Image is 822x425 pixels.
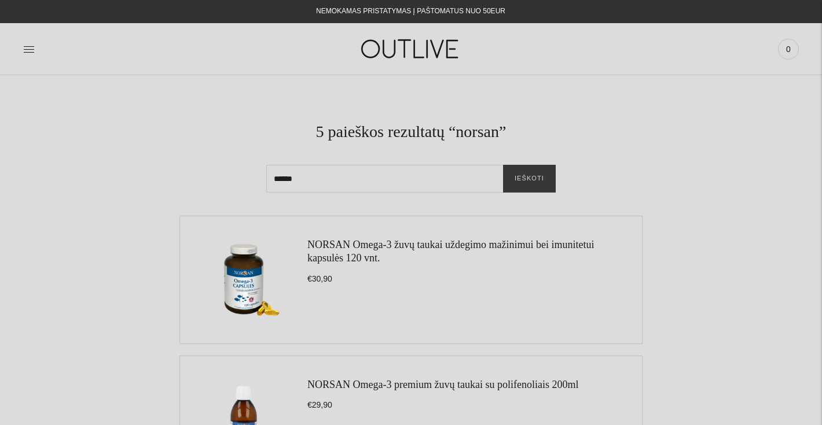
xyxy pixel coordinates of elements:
span: 0 [780,41,797,57]
span: €30,90 [307,274,332,283]
a: 0 [778,36,799,62]
button: Ieškoti [503,165,556,193]
a: NORSAN Omega-3 premium žuvų taukai su polifenoliais 200ml [307,379,578,390]
img: OUTLIVE [339,29,483,69]
a: NORSAN Omega-3 žuvų taukai uždegimo mažinimui bei imunitetui kapsulės 120 vnt. [307,239,594,264]
div: NEMOKAMAS PRISTATYMAS Į PAŠTOMATUS NUO 50EUR [316,5,505,19]
h1: 5 paieškos rezultatų “norsan” [46,121,776,142]
span: €29,90 [307,400,332,409]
